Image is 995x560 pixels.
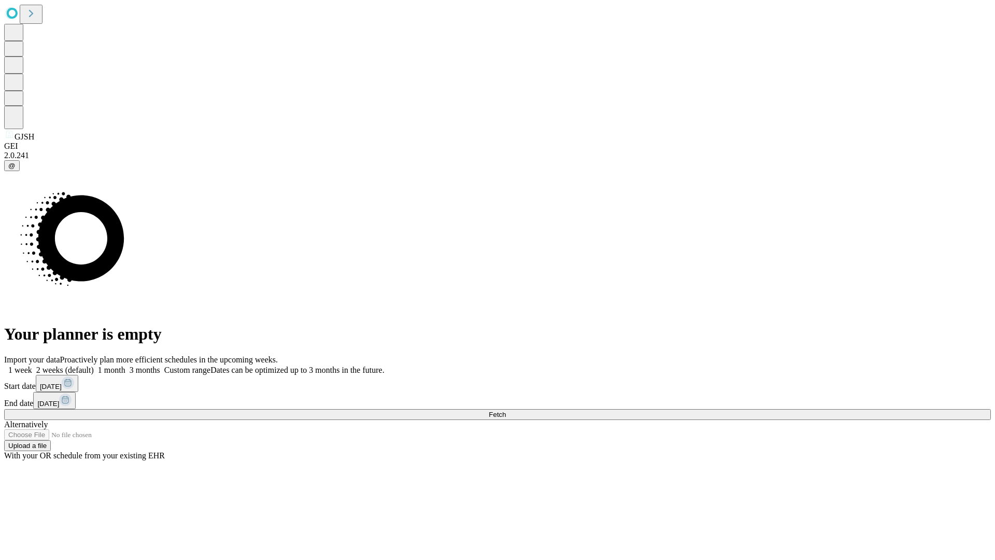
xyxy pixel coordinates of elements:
span: [DATE] [37,400,59,408]
span: Proactively plan more efficient schedules in the upcoming weeks. [60,355,278,364]
span: 1 week [8,366,32,374]
div: GEI [4,142,991,151]
span: Dates can be optimized up to 3 months in the future. [210,366,384,374]
span: Import your data [4,355,60,364]
span: Alternatively [4,420,48,429]
div: Start date [4,375,991,392]
span: 3 months [130,366,160,374]
span: 1 month [98,366,125,374]
span: With your OR schedule from your existing EHR [4,451,165,460]
button: @ [4,160,20,171]
span: Custom range [164,366,210,374]
button: [DATE] [36,375,78,392]
span: Fetch [489,411,506,418]
h1: Your planner is empty [4,325,991,344]
span: 2 weeks (default) [36,366,94,374]
span: GJSH [15,132,34,141]
span: [DATE] [40,383,62,390]
div: End date [4,392,991,409]
button: Fetch [4,409,991,420]
button: [DATE] [33,392,76,409]
div: 2.0.241 [4,151,991,160]
button: Upload a file [4,440,51,451]
span: @ [8,162,16,170]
